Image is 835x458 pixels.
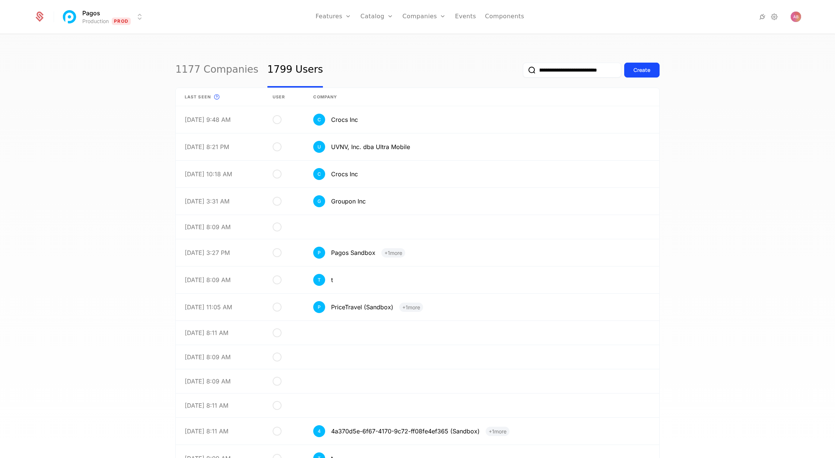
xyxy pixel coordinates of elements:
a: 1177 Companies [175,53,258,88]
button: Select environment [63,9,144,25]
button: Create [624,63,660,78]
a: Settings [770,12,779,21]
th: User [264,88,305,106]
span: Pagos [82,9,100,18]
div: Create [634,66,650,74]
button: Open user button [791,12,801,22]
a: Integrations [758,12,767,21]
div: Production [82,18,109,25]
img: Pagos [61,8,79,26]
img: Andy Barker [791,12,801,22]
span: Last seen [185,94,211,100]
th: Company [304,88,659,106]
span: Prod [112,18,131,25]
a: 1799 Users [267,53,323,88]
